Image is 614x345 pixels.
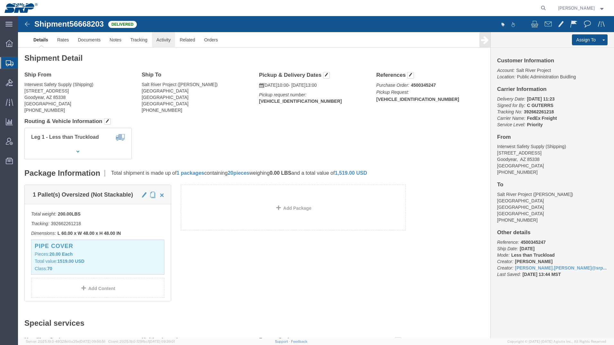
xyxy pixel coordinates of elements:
span: [DATE] 09:50:51 [79,340,105,343]
a: Support [275,340,291,343]
span: [DATE] 09:39:01 [149,340,175,343]
span: Ed Simmons [558,4,595,12]
span: Copyright © [DATE]-[DATE] Agistix Inc., All Rights Reserved [507,339,606,344]
span: Client: 2025.19.0-129fbcf [108,340,175,343]
button: [PERSON_NAME] [558,4,605,12]
a: Feedback [291,340,307,343]
span: Server: 2025.19.0-49328d0a35e [26,340,105,343]
iframe: FS Legacy Container [18,16,614,338]
img: logo [4,3,38,13]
